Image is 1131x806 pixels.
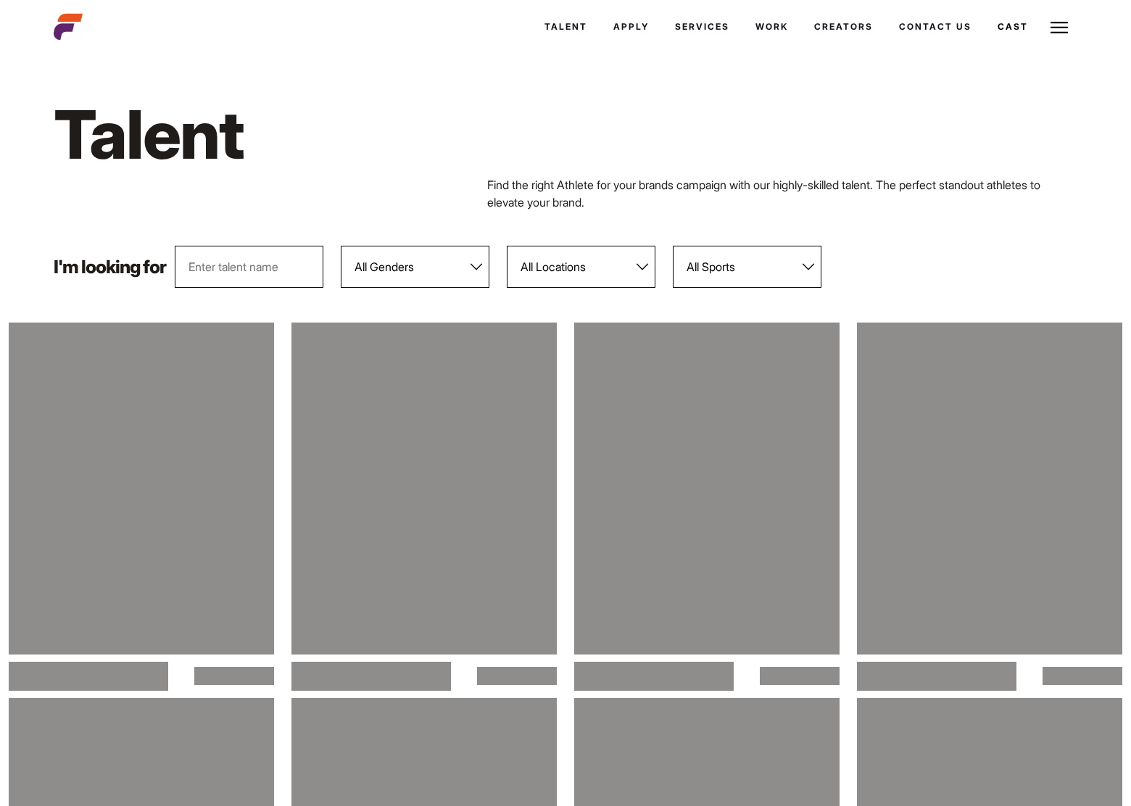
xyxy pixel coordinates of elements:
[985,7,1041,46] a: Cast
[801,7,886,46] a: Creators
[54,258,166,276] p: I'm looking for
[742,7,801,46] a: Work
[662,7,742,46] a: Services
[54,12,83,41] img: cropped-aefm-brand-fav-22-square.png
[886,7,985,46] a: Contact Us
[54,93,643,176] h1: Talent
[1051,19,1068,36] img: Burger icon
[175,246,323,288] input: Enter talent name
[531,7,600,46] a: Talent
[600,7,662,46] a: Apply
[487,176,1077,211] p: Find the right Athlete for your brands campaign with our highly-skilled talent. The perfect stand...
